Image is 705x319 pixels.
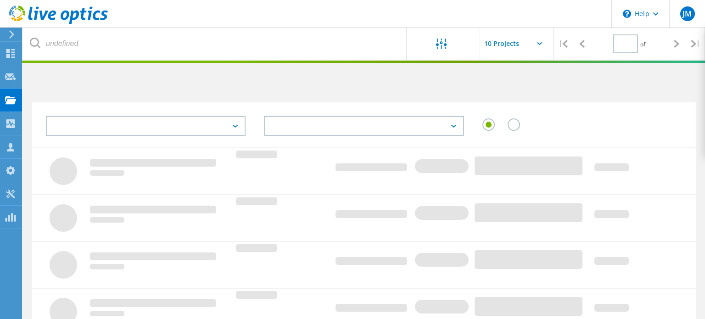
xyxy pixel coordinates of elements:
[640,40,645,48] span: of
[683,10,692,17] span: JM
[23,28,407,60] input: undefined
[623,10,631,18] svg: \n
[686,28,705,60] div: |
[9,19,108,26] a: Live Optics Dashboard
[554,28,572,60] div: |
